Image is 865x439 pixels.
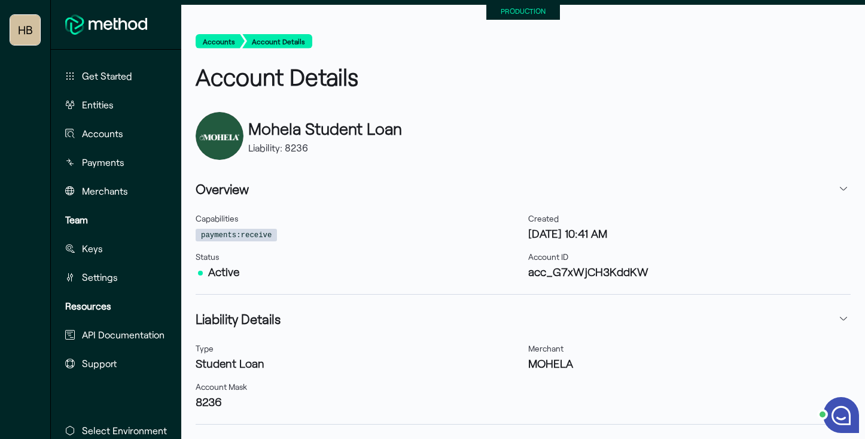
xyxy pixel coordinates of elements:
[196,229,277,241] span: payments:receive
[528,213,559,223] span: Created
[196,309,281,328] h3: Liability Details
[196,304,851,333] button: Liability Details
[196,333,851,424] div: Liability Details
[60,237,169,261] button: Keys
[10,15,40,45] button: Highway Benefits
[196,393,519,410] h3: 8236
[60,93,169,117] button: Entities
[501,7,546,15] small: PRODUCTION
[65,300,111,311] strong: Resources
[82,423,167,438] span: Select Environment
[82,155,124,169] span: Payments
[196,264,519,280] h3: Active
[528,225,851,241] h3: [DATE] 10:41 AM
[196,203,851,294] div: Overview
[82,69,132,83] span: Get Started
[196,355,519,371] h3: Student Loan
[82,328,165,342] span: API Documentation
[196,34,851,51] nav: breadcrumb
[65,14,147,35] img: MethodFi Logo
[82,184,128,198] span: Merchants
[82,356,117,371] span: Support
[196,112,243,160] div: Bank
[60,265,169,289] button: Settings
[65,213,88,227] span: Team
[528,343,564,353] span: Merchant
[60,179,169,203] button: Merchants
[196,34,245,49] button: Accounts
[60,150,169,174] button: Payments
[528,355,851,371] h3: MOHELA
[196,179,249,198] h3: Overview
[60,352,169,376] button: Support
[196,252,219,262] span: Status
[528,264,851,280] h3: acc_G7xWjCH3KddKW
[242,34,312,49] button: Account Details
[196,174,851,203] button: Overview
[60,64,169,88] button: Get Started
[82,241,103,256] span: Keys
[65,214,88,225] strong: Team
[248,142,308,153] span: Liability: 8236
[65,299,111,313] span: Resources
[201,230,272,241] code: payments:receive
[18,18,33,42] span: HB
[60,323,169,347] button: API Documentation
[82,98,114,112] span: Entities
[196,213,238,223] span: Capabilities
[82,270,118,284] span: Settings
[248,117,402,141] h2: Mohela Student Loan
[60,122,169,146] button: Accounts
[196,382,247,392] span: Account Mask
[196,60,519,93] h1: Account Details
[528,252,568,262] span: Account ID
[82,126,123,141] span: Accounts
[196,343,214,353] span: Type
